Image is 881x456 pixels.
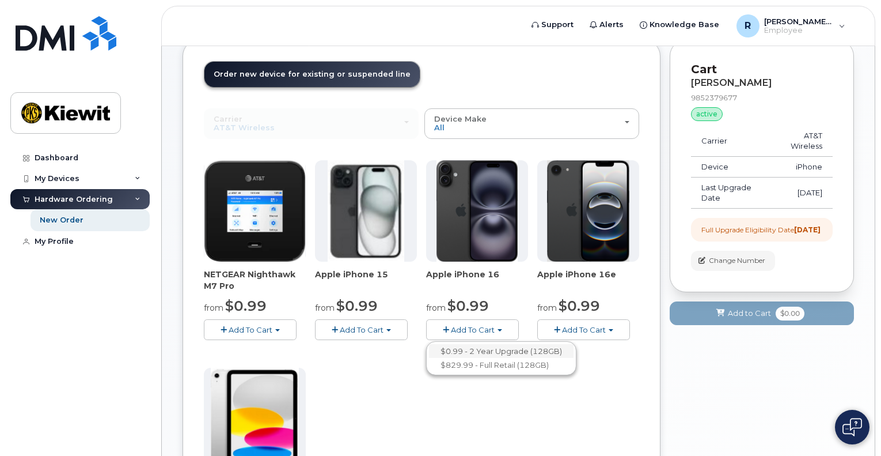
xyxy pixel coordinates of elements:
div: NETGEAR Nighthawk M7 Pro [204,269,306,292]
td: Device [691,157,768,178]
img: iphone_16_plus.png [436,160,518,262]
span: $0.99 [336,297,378,314]
img: iphone15.jpg [328,160,404,262]
td: Carrier [691,126,768,157]
td: iPhone [768,157,833,178]
button: Device Make All [424,108,639,138]
div: 9852379677 [691,93,833,103]
div: [PERSON_NAME] [691,78,833,88]
a: $829.99 - Full Retail (128GB) [429,358,574,372]
span: Order new device for existing or suspended line [214,70,411,78]
span: $0.99 [447,297,489,314]
button: Add To Cart [315,319,408,340]
td: [DATE] [768,178,833,209]
p: Cart [691,61,833,78]
td: AT&T Wireless [768,126,833,157]
span: $0.99 [559,297,600,314]
a: Alerts [582,13,632,36]
img: nighthawk_m7_pro.png [204,160,306,262]
div: Apple iPhone 15 [315,269,417,292]
span: Add To Cart [340,325,383,334]
button: Add To Cart [537,319,630,340]
span: All [434,123,445,132]
span: Add To Cart [562,325,606,334]
td: Last Upgrade Date [691,178,768,209]
span: Device Make [434,114,487,123]
div: Apple iPhone 16e [537,269,639,292]
span: Add to Cart [728,308,771,319]
span: Add To Cart [451,325,495,334]
button: Add To Cart [426,319,519,340]
span: Add To Cart [229,325,272,334]
a: $0.99 - 2 Year Upgrade (128GB) [429,344,574,359]
small: from [315,303,335,313]
button: Add to Cart $0.00 [670,302,854,325]
small: from [537,303,557,313]
small: from [204,303,223,313]
button: Add To Cart [204,319,297,340]
span: [PERSON_NAME].Audibertjr [764,17,833,26]
span: Support [541,19,574,31]
a: Support [523,13,582,36]
img: iphone16e.png [547,160,630,262]
span: Change Number [709,255,765,266]
strong: [DATE] [794,225,821,234]
span: Employee [764,26,833,35]
span: Knowledge Base [650,19,719,31]
a: Knowledge Base [632,13,727,36]
div: active [691,107,723,121]
button: Change Number [691,251,775,271]
span: $0.99 [225,297,267,314]
div: Ricky.Audibertjr [728,14,853,37]
img: Open chat [842,418,862,436]
small: from [426,303,446,313]
span: $0.00 [776,307,804,321]
span: R [745,19,751,33]
div: Apple iPhone 16 [426,269,528,292]
span: Alerts [599,19,624,31]
div: Full Upgrade Eligibility Date [701,225,821,235]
